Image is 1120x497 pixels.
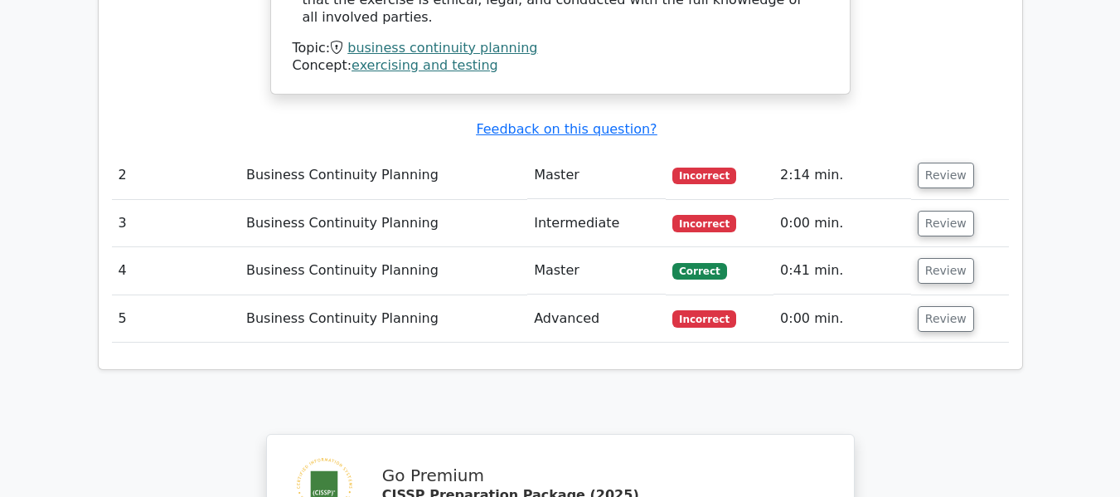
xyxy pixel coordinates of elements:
td: Business Continuity Planning [240,200,527,247]
button: Review [918,258,974,284]
td: Intermediate [527,200,666,247]
td: 2:14 min. [773,152,911,199]
td: Master [527,247,666,295]
span: Incorrect [672,215,736,231]
span: Incorrect [672,310,736,327]
span: Correct [672,263,726,280]
td: Master [527,152,666,199]
a: exercising and testing [352,57,498,73]
button: Review [918,163,974,188]
span: Incorrect [672,168,736,184]
div: Concept: [293,57,828,75]
td: 0:00 min. [773,200,911,247]
td: 0:00 min. [773,295,911,343]
button: Review [918,306,974,332]
td: 5 [112,295,240,343]
td: 2 [112,152,240,199]
td: Business Continuity Planning [240,247,527,295]
td: Business Continuity Planning [240,152,527,199]
td: 3 [112,200,240,247]
td: Advanced [527,295,666,343]
a: Feedback on this question? [476,121,657,137]
td: 0:41 min. [773,247,911,295]
div: Topic: [293,40,828,57]
td: 4 [112,247,240,295]
td: Business Continuity Planning [240,295,527,343]
a: business continuity planning [347,40,537,56]
button: Review [918,211,974,236]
